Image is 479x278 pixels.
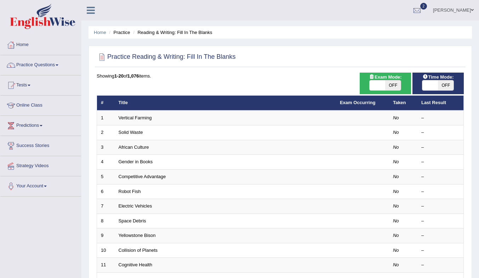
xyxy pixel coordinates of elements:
td: 8 [97,214,115,228]
div: – [421,203,460,210]
th: Last Result [417,96,464,110]
th: # [97,96,115,110]
em: No [393,248,399,253]
div: – [421,159,460,165]
td: 1 [97,110,115,125]
b: 1,076 [127,73,139,79]
span: Time Mode: [420,73,456,81]
a: Success Stories [0,136,81,154]
li: Practice [107,29,130,36]
em: No [393,203,399,209]
a: Strategy Videos [0,156,81,174]
a: Collision of Planets [119,248,158,253]
td: 2 [97,125,115,140]
a: Tests [0,75,81,93]
em: No [393,159,399,164]
div: Showing of items. [97,73,464,79]
em: No [393,115,399,120]
a: Robot Fish [119,189,141,194]
a: Exam Occurring [340,100,375,105]
div: – [421,174,460,180]
a: Your Account [0,176,81,194]
a: Online Class [0,96,81,113]
div: – [421,218,460,225]
em: No [393,130,399,135]
em: No [393,174,399,179]
span: OFF [438,80,454,90]
a: Home [94,30,106,35]
td: 11 [97,258,115,273]
a: Cognitive Health [119,262,152,267]
a: African Culture [119,144,149,150]
td: 5 [97,170,115,185]
a: Competitive Advantage [119,174,166,179]
a: Gender in Books [119,159,153,164]
th: Taken [389,96,417,110]
li: Reading & Writing: Fill In The Blanks [131,29,212,36]
div: – [421,262,460,268]
em: No [393,262,399,267]
a: Vertical Farming [119,115,152,120]
div: – [421,144,460,151]
td: 6 [97,184,115,199]
span: OFF [385,80,401,90]
a: Yellowstone Bison [119,233,156,238]
h2: Practice Reading & Writing: Fill In The Blanks [97,52,236,62]
span: 2 [420,3,427,10]
a: Predictions [0,116,81,134]
em: No [393,233,399,238]
a: Space Debris [119,218,146,223]
td: 4 [97,155,115,170]
div: – [421,188,460,195]
em: No [393,144,399,150]
div: – [421,232,460,239]
td: 3 [97,140,115,155]
em: No [393,189,399,194]
td: 9 [97,228,115,243]
a: Electric Vehicles [119,203,152,209]
div: Show exams occurring in exams [360,73,411,94]
div: – [421,247,460,254]
a: Home [0,35,81,53]
td: 7 [97,199,115,214]
div: – [421,115,460,121]
a: Practice Questions [0,55,81,73]
a: Solid Waste [119,130,143,135]
em: No [393,218,399,223]
th: Title [115,96,336,110]
td: 10 [97,243,115,258]
b: 1-20 [114,73,124,79]
span: Exam Mode: [366,73,404,81]
div: – [421,129,460,136]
